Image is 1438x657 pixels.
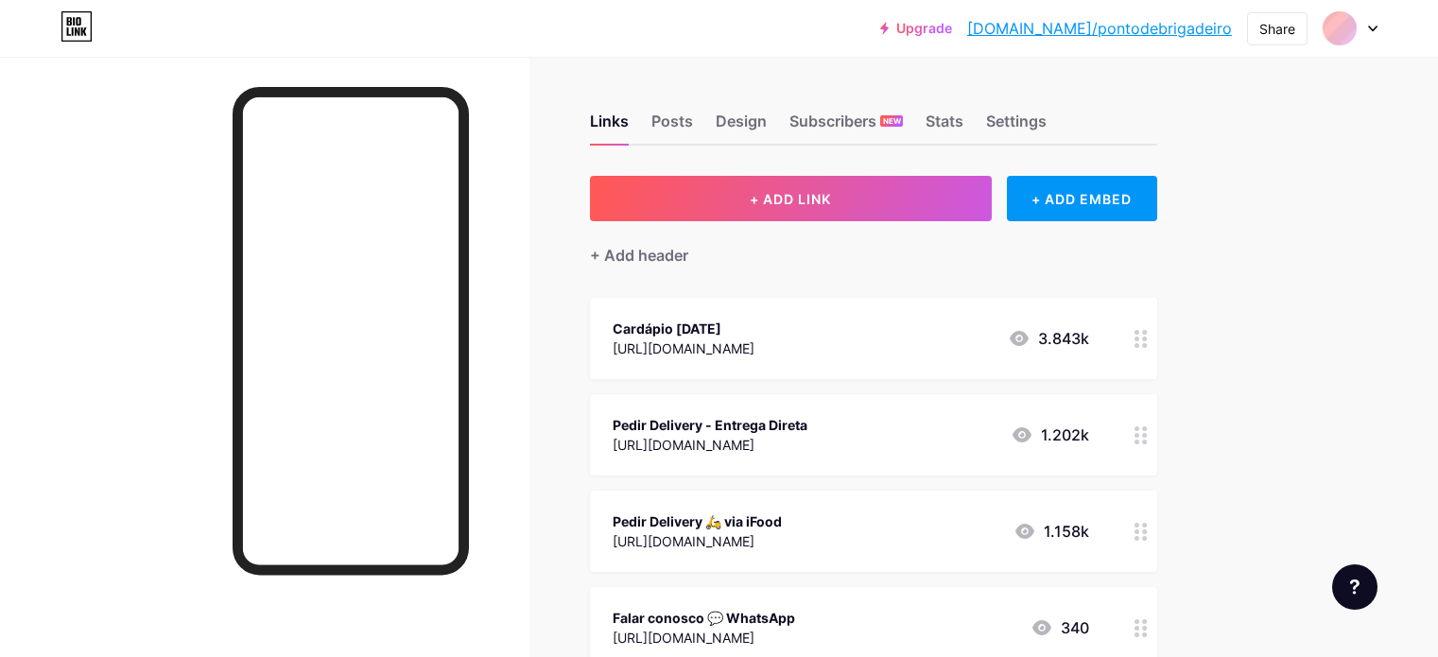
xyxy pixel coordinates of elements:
div: Share [1259,19,1295,39]
div: + ADD EMBED [1007,176,1157,221]
div: Pedir Delivery - Entrega Direta [613,415,807,435]
div: Settings [986,110,1047,144]
div: Cardápio [DATE] [613,319,754,338]
div: Links [590,110,629,144]
a: [DOMAIN_NAME]/pontodebrigadeiro [967,17,1232,40]
div: Pedir Delivery 🛵 via iFood [613,511,782,531]
div: Design [716,110,767,144]
div: Stats [926,110,963,144]
div: [URL][DOMAIN_NAME] [613,338,754,358]
div: Falar conosco 💬 WhatsApp [613,608,795,628]
a: Upgrade [880,21,952,36]
div: Posts [651,110,693,144]
button: + ADD LINK [590,176,992,221]
div: + Add header [590,244,688,267]
div: [URL][DOMAIN_NAME] [613,628,795,648]
span: NEW [883,115,901,127]
div: 1.158k [1014,520,1089,543]
div: [URL][DOMAIN_NAME] [613,435,807,455]
div: Subscribers [789,110,903,144]
div: 1.202k [1011,424,1089,446]
div: [URL][DOMAIN_NAME] [613,531,782,551]
div: 340 [1031,616,1089,639]
div: 3.843k [1008,327,1089,350]
span: + ADD LINK [750,191,831,207]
